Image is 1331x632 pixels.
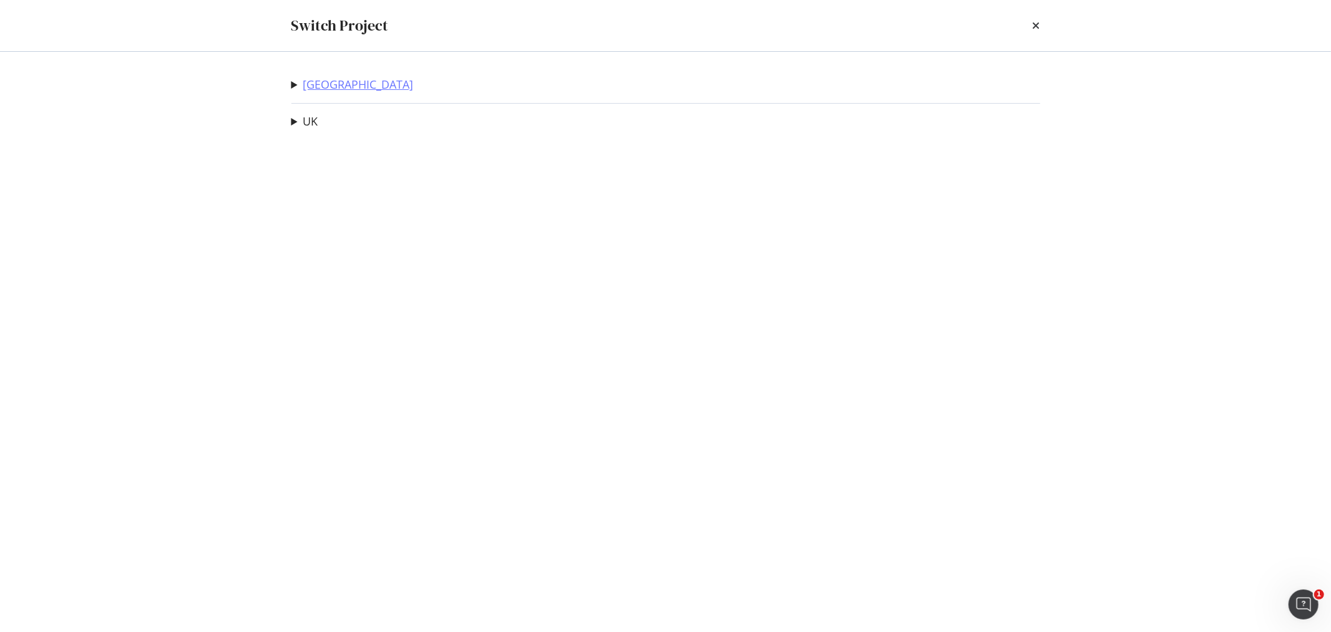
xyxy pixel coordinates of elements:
a: UK [303,115,318,128]
span: 1 [1314,590,1324,600]
summary: UK [291,114,318,130]
iframe: Intercom live chat [1289,590,1319,620]
summary: [GEOGRAPHIC_DATA] [291,77,414,93]
div: Switch Project [291,15,389,36]
div: times [1033,15,1040,36]
a: [GEOGRAPHIC_DATA] [303,78,414,91]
